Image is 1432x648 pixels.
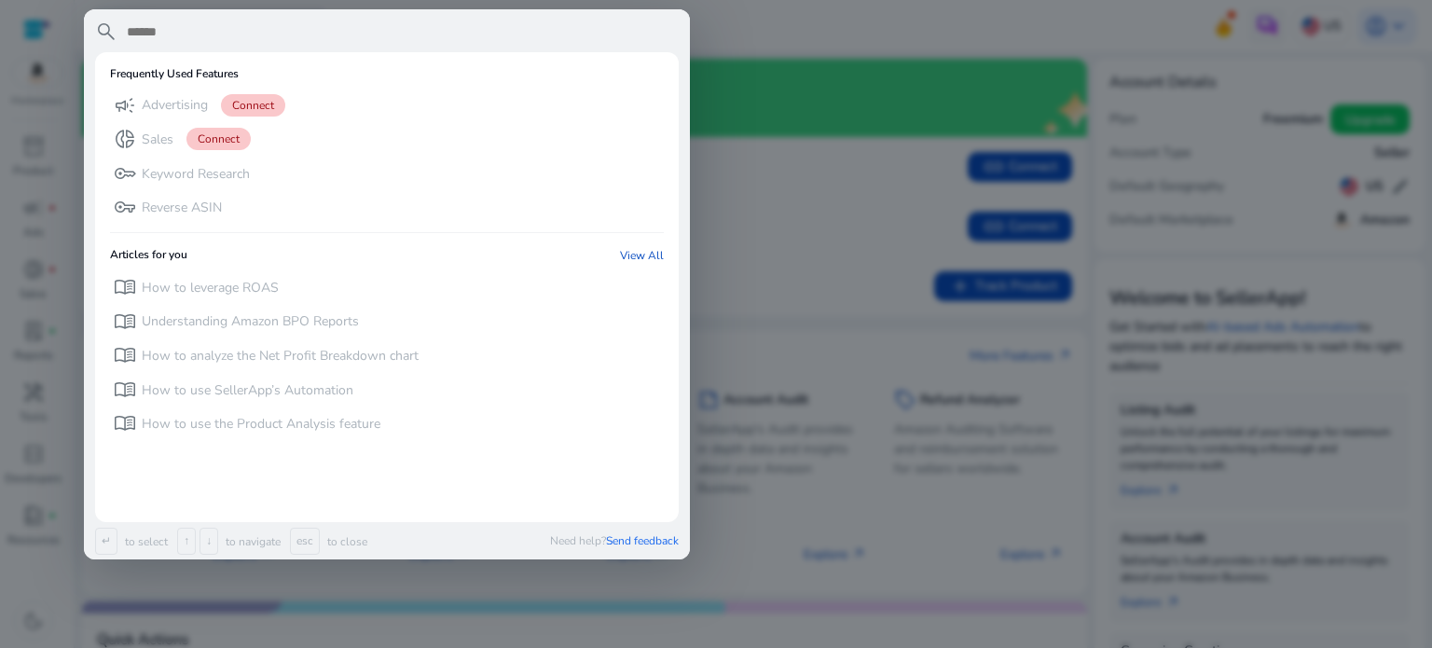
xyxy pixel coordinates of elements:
p: Keyword Research [142,165,250,184]
span: key [114,162,136,185]
span: Send feedback [606,533,679,548]
p: Need help? [550,533,679,548]
span: vpn_key [114,196,136,218]
p: to close [324,534,367,549]
p: Advertising [142,96,208,115]
span: menu_book [114,344,136,366]
span: Connect [186,128,251,150]
h6: Frequently Used Features [110,67,239,80]
h6: Articles for you [110,248,187,263]
span: menu_book [114,379,136,401]
p: How to use SellerApp’s Automation [142,381,353,400]
p: How to leverage ROAS [142,279,279,297]
span: ↓ [200,528,218,555]
p: to navigate [222,534,281,549]
span: ↵ [95,528,117,555]
p: How to use the Product Analysis feature [142,415,380,434]
p: Understanding Amazon BPO Reports [142,312,359,331]
span: menu_book [114,276,136,298]
p: to select [121,534,168,549]
span: menu_book [114,310,136,333]
p: Reverse ASIN [142,199,222,217]
span: campaign [114,94,136,117]
p: How to analyze the Net Profit Breakdown chart [142,347,419,365]
span: ↑ [177,528,196,555]
a: View All [620,248,664,263]
span: search [95,21,117,43]
span: Connect [221,94,285,117]
span: donut_small [114,128,136,150]
p: Sales [142,131,173,149]
span: menu_book [114,412,136,434]
span: esc [290,528,320,555]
